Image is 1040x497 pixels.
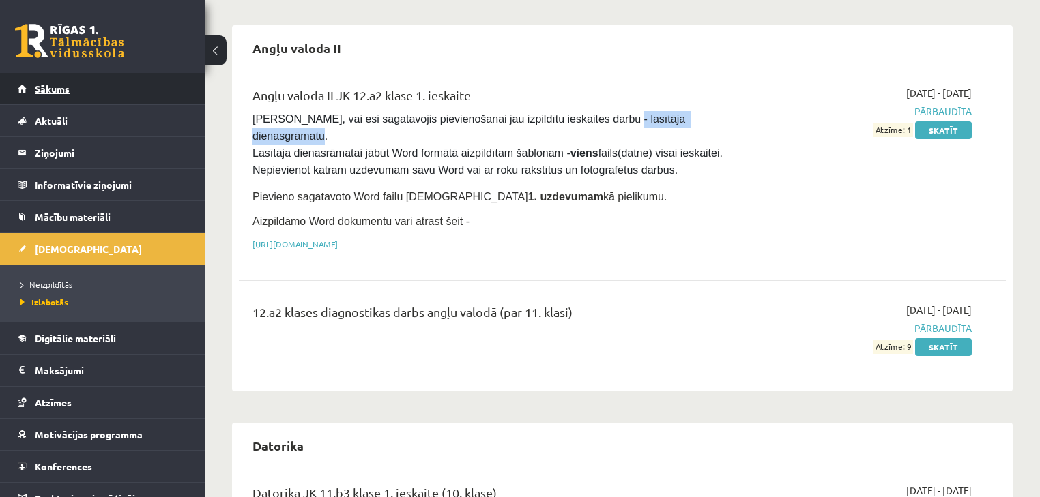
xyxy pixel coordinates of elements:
[906,86,972,100] span: [DATE] - [DATE]
[20,278,191,290] a: Neizpildītās
[35,211,111,223] span: Mācību materiāli
[15,24,124,58] a: Rīgas 1. Tālmācības vidusskola
[35,355,188,386] legend: Maksājumi
[239,430,317,462] h2: Datorika
[18,169,188,200] a: Informatīvie ziņojumi
[18,233,188,265] a: [DEMOGRAPHIC_DATA]
[252,239,338,250] a: [URL][DOMAIN_NAME]
[18,451,188,482] a: Konferences
[18,387,188,418] a: Atzīmes
[252,303,725,328] div: 12.a2 klases diagnostikas darbs angļu valodā (par 11. klasi)
[35,396,72,408] span: Atzīmes
[252,215,470,227] span: Aizpildāmo Word dokumentu vari atrast šeit -
[746,104,972,119] span: Pārbaudīta
[35,137,188,168] legend: Ziņojumi
[570,147,598,159] strong: viens
[18,137,188,168] a: Ziņojumi
[18,419,188,450] a: Motivācijas programma
[873,340,913,354] span: Atzīme: 9
[35,82,70,95] span: Sākums
[35,460,92,472] span: Konferences
[906,303,972,317] span: [DATE] - [DATE]
[18,73,188,104] a: Sākums
[20,296,191,308] a: Izlabotās
[252,113,725,176] span: [PERSON_NAME], vai esi sagatavojis pievienošanai jau izpildītu ieskaites darbu - lasītāja dienasg...
[20,297,68,307] span: Izlabotās
[20,279,72,290] span: Neizpildītās
[239,32,355,64] h2: Angļu valoda II
[746,321,972,335] span: Pārbaudīta
[18,201,188,232] a: Mācību materiāli
[915,338,972,356] a: Skatīt
[18,322,188,354] a: Digitālie materiāli
[35,115,68,127] span: Aktuāli
[18,105,188,136] a: Aktuāli
[915,121,972,139] a: Skatīt
[35,428,143,440] span: Motivācijas programma
[18,355,188,386] a: Maksājumi
[35,332,116,344] span: Digitālie materiāli
[252,191,667,202] span: Pievieno sagatavoto Word failu [DEMOGRAPHIC_DATA] kā pielikumu.
[35,243,142,255] span: [DEMOGRAPHIC_DATA]
[528,191,603,202] strong: 1. uzdevumam
[35,169,188,200] legend: Informatīvie ziņojumi
[252,86,725,111] div: Angļu valoda II JK 12.a2 klase 1. ieskaite
[873,123,913,137] span: Atzīme: 1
